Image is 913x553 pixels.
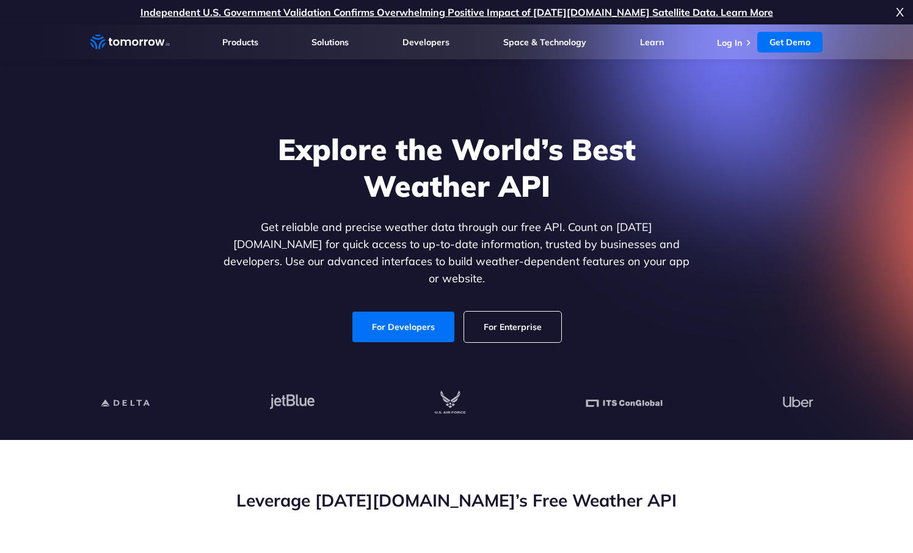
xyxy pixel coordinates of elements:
[311,37,349,48] a: Solutions
[221,131,693,204] h1: Explore the World’s Best Weather API
[90,33,170,51] a: Home link
[221,219,693,287] p: Get reliable and precise weather data through our free API. Count on [DATE][DOMAIN_NAME] for quic...
[503,37,586,48] a: Space & Technology
[402,37,449,48] a: Developers
[90,489,823,512] h2: Leverage [DATE][DOMAIN_NAME]’s Free Weather API
[717,37,742,48] a: Log In
[757,32,823,53] a: Get Demo
[352,312,454,342] a: For Developers
[640,37,664,48] a: Learn
[222,37,258,48] a: Products
[140,6,773,18] a: Independent U.S. Government Validation Confirms Overwhelming Positive Impact of [DATE][DOMAIN_NAM...
[464,312,561,342] a: For Enterprise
